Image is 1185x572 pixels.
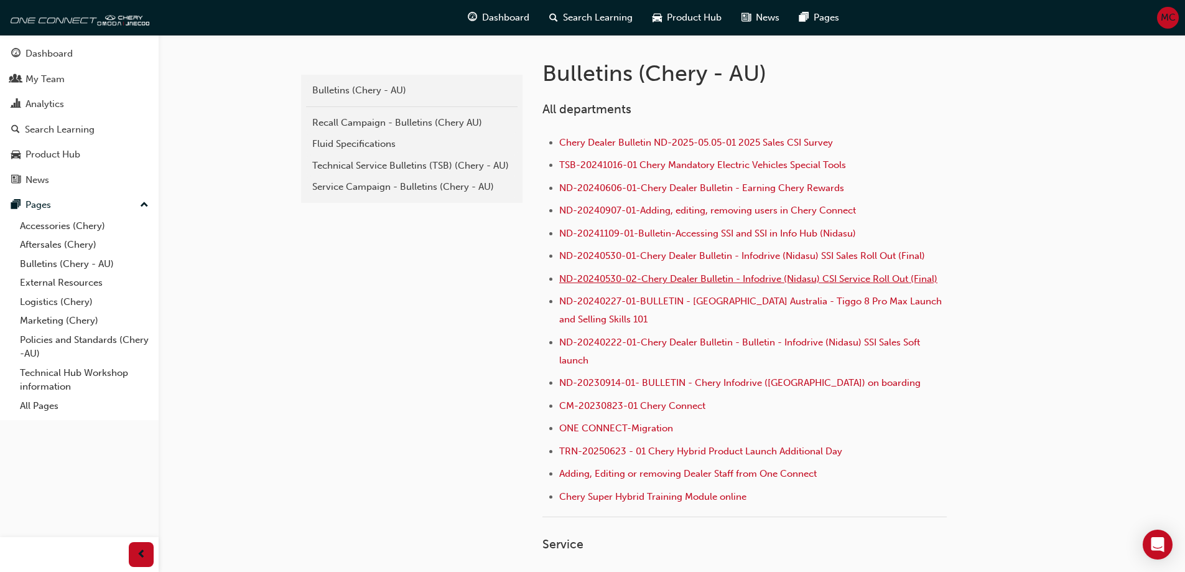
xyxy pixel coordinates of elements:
a: TRN-20250623 - 01 Chery Hybrid Product Launch Additional Day [559,446,842,457]
a: Bulletins (Chery - AU) [15,255,154,274]
span: Dashboard [482,11,529,25]
div: Pages [26,198,51,212]
span: Pages [814,11,839,25]
a: news-iconNews [732,5,789,30]
a: All Pages [15,396,154,416]
button: Pages [5,194,154,217]
a: Recall Campaign - Bulletins (Chery AU) [306,112,518,134]
a: ND-20240227-01-BULLETIN - [GEOGRAPHIC_DATA] Australia - Tiggo 8 Pro Max Launch and Selling Skills... [559,296,944,325]
span: prev-icon [137,547,146,563]
a: Marketing (Chery) [15,311,154,331]
a: ND-20240530-02-Chery Dealer Bulletin - Infodrive (Nidasu) CSI Service Roll Out (Final) [559,273,937,284]
a: Policies and Standards (Chery -AU) [15,331,154,363]
span: people-icon [11,74,21,85]
a: Accessories (Chery) [15,217,154,236]
a: Service Campaign - Bulletins (Chery - AU) [306,176,518,198]
a: My Team [5,68,154,91]
a: ONE CONNECT-Migration [559,423,673,434]
img: oneconnect [6,5,149,30]
span: news-icon [741,10,751,26]
a: guage-iconDashboard [458,5,539,30]
a: ND-20240606-01-Chery Dealer Bulletin - Earning Chery Rewards [559,182,844,194]
span: guage-icon [468,10,477,26]
a: Technical Hub Workshop information [15,363,154,396]
span: Product Hub [667,11,722,25]
div: Analytics [26,97,64,111]
a: pages-iconPages [789,5,849,30]
a: ND-20240907-01-Adding, editing, removing users in Chery Connect [559,205,856,216]
a: Chery Super Hybrid Training Module online [559,491,746,502]
a: ND-20240530-01-Chery Dealer Bulletin - Infodrive (Nidasu) SSI Sales Roll Out (Final) [559,250,925,261]
h1: Bulletins (Chery - AU) [542,60,950,87]
div: Dashboard [26,47,73,61]
a: CM-20230823-01 Chery Connect [559,400,705,411]
button: DashboardMy TeamAnalyticsSearch LearningProduct HubNews [5,40,154,194]
a: Product Hub [5,143,154,166]
span: news-icon [11,175,21,186]
a: Bulletins (Chery - AU) [306,80,518,101]
a: Technical Service Bulletins (TSB) (Chery - AU) [306,155,518,177]
span: pages-icon [11,200,21,211]
div: Recall Campaign - Bulletins (Chery AU) [312,116,511,130]
a: TSB-20241016-01 Chery Mandatory Electric Vehicles Special Tools [559,159,846,171]
a: News [5,169,154,192]
div: Technical Service Bulletins (TSB) (Chery - AU) [312,159,511,173]
a: ND-20230914-01- BULLETIN - Chery Infodrive ([GEOGRAPHIC_DATA]) on boarding [559,377,921,388]
span: News [756,11,779,25]
div: My Team [26,72,65,87]
div: Service Campaign - Bulletins (Chery - AU) [312,180,511,194]
a: car-iconProduct Hub [643,5,732,30]
span: Service [542,537,583,551]
span: chart-icon [11,99,21,110]
div: Fluid Specifications [312,137,511,151]
span: guage-icon [11,49,21,60]
a: Analytics [5,93,154,116]
div: Open Intercom Messenger [1143,530,1173,560]
a: External Resources [15,273,154,293]
a: Chery Dealer Bulletin ND-2025-05.05-01 2025 Sales CSI Survey [559,137,833,148]
span: up-icon [140,197,149,213]
a: ND-20240222-01-Chery Dealer Bulletin - Bulletin - Infodrive (Nidasu) SSI Sales Soft launch [559,337,922,366]
a: search-iconSearch Learning [539,5,643,30]
a: Fluid Specifications [306,133,518,155]
span: car-icon [11,149,21,161]
a: Adding, Editing or removing Dealer Staff from One Connect [559,468,817,479]
span: MC [1161,11,1176,25]
div: Product Hub [26,148,80,162]
span: car-icon [653,10,662,26]
a: Dashboard [5,42,154,65]
button: MC [1157,7,1179,29]
span: Search Learning [563,11,633,25]
span: All departments [542,102,631,116]
div: Search Learning [25,123,95,137]
span: search-icon [549,10,558,26]
div: News [26,173,49,187]
a: Search Learning [5,118,154,141]
a: Logistics (Chery) [15,293,154,312]
div: Bulletins (Chery - AU) [312,83,511,98]
a: ND-20241109-01-Bulletin-Accessing SSI and SSI in Info Hub (Nidasu) [559,228,856,239]
a: Aftersales (Chery) [15,235,154,255]
span: search-icon [11,124,20,136]
span: pages-icon [799,10,809,26]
